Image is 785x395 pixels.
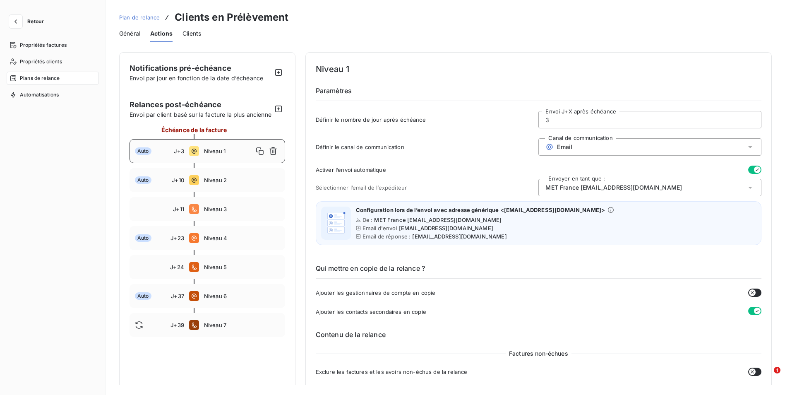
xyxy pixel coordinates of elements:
[774,367,780,373] span: 1
[119,13,160,22] a: Plan de relance
[316,184,539,191] span: Sélectionner l’email de l’expéditeur
[204,206,280,212] span: Niveau 3
[130,99,272,110] span: Relances post-échéance
[20,41,67,49] span: Propriétés factures
[362,217,373,223] span: De :
[171,293,184,299] span: J+37
[316,63,761,76] h4: Niveau 1
[20,58,62,65] span: Propriétés clients
[316,166,386,173] span: Activer l’envoi automatique
[204,264,280,270] span: Niveau 5
[119,29,140,38] span: Général
[173,206,184,212] span: J+11
[362,233,411,240] span: Email de réponse :
[135,176,151,184] span: Auto
[757,367,777,387] iframe: Intercom live chat
[130,64,231,72] span: Notifications pré-échéance
[119,14,160,21] span: Plan de relance
[362,225,397,231] span: Email d'envoi
[182,29,201,38] span: Clients
[135,234,151,242] span: Auto
[204,148,253,154] span: Niveau 1
[130,75,263,82] span: Envoi par jour en fonction de la date d’échéance
[204,293,280,299] span: Niveau 6
[20,75,60,82] span: Plans de relance
[170,322,184,328] span: J+39
[27,19,44,24] span: Retour
[150,29,173,38] span: Actions
[316,144,539,150] span: Définir le canal de communication
[316,330,761,340] h6: Contenu de la relance
[316,116,539,123] span: Définir le nombre de jour après échéance
[7,88,99,101] a: Automatisations
[135,292,151,300] span: Auto
[316,86,761,101] h6: Paramètres
[170,235,184,241] span: J+23
[161,125,227,134] span: Échéance de la facture
[20,91,59,99] span: Automatisations
[356,207,605,213] span: Configuration lors de l’envoi avec adresse générique <[EMAIL_ADDRESS][DOMAIN_NAME]>
[557,144,572,150] span: Email
[135,147,151,155] span: Auto
[412,233,507,240] span: [EMAIL_ADDRESS][DOMAIN_NAME]
[316,289,436,296] span: Ajouter les gestionnaires de compte en copie
[130,110,272,119] span: Envoi par client basé sur la facture la plus ancienne
[174,148,184,154] span: J+3
[323,210,349,236] img: illustration helper email
[399,225,493,231] span: [EMAIL_ADDRESS][DOMAIN_NAME]
[7,55,99,68] a: Propriétés clients
[7,39,99,52] a: Propriétés factures
[204,235,280,241] span: Niveau 4
[545,183,682,192] span: MET France [EMAIL_ADDRESS][DOMAIN_NAME]
[170,264,184,270] span: J+24
[316,369,468,375] span: Exclure les factures et les avoirs non-échus de la relance
[7,15,50,28] button: Retour
[175,10,288,25] h3: Clients en Prélèvement
[374,217,502,223] span: MET France [EMAIL_ADDRESS][DOMAIN_NAME]
[204,322,280,328] span: Niveau 7
[204,177,280,183] span: Niveau 2
[506,349,571,358] span: Factures non-échues
[316,263,761,279] h6: Qui mettre en copie de la relance ?
[316,308,426,315] span: Ajouter les contacts secondaires en copie
[7,72,99,85] a: Plans de relance
[172,177,184,183] span: J+10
